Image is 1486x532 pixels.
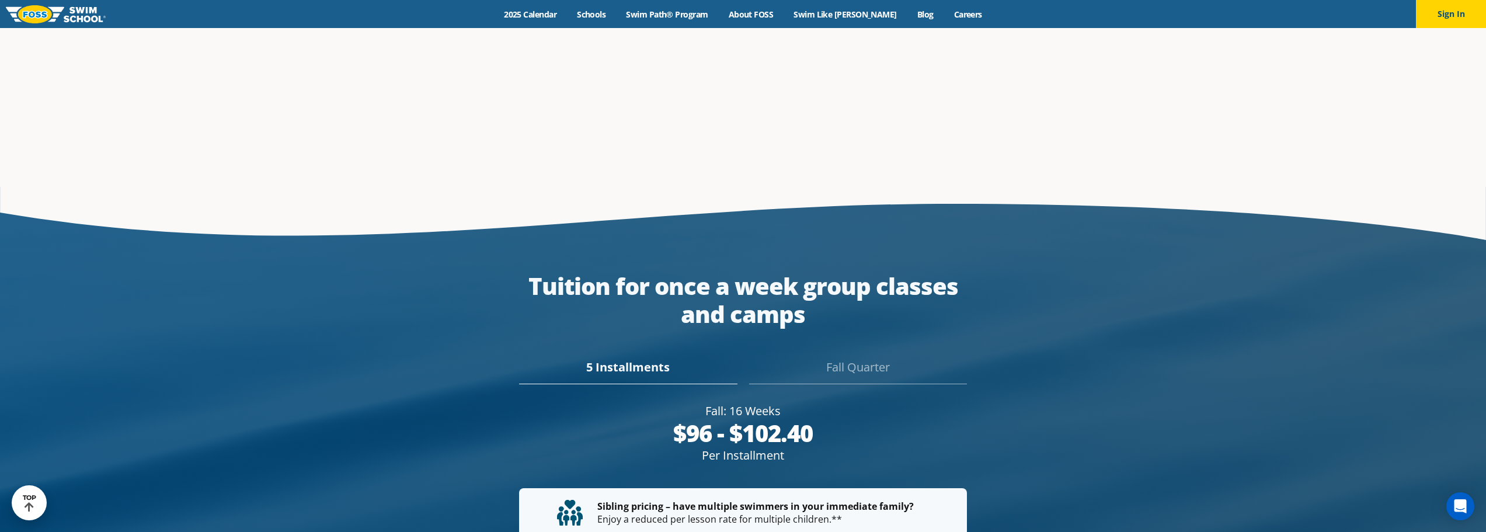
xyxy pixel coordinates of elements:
img: tuition-family-children.svg [557,500,583,526]
div: Fall Quarter [749,359,967,384]
a: Careers [944,9,992,20]
div: Open Intercom Messenger [1446,492,1474,520]
div: Fall: 16 Weeks [519,403,967,419]
p: Enjoy a reduced per lesson rate for multiple children.** [557,500,929,526]
strong: Sibling pricing – have multiple swimmers in your immediate family? [597,500,914,513]
a: Swim Like [PERSON_NAME] [784,9,907,20]
a: About FOSS [718,9,784,20]
a: Schools [567,9,616,20]
img: FOSS Swim School Logo [6,5,106,23]
div: $96 - $102.40 [519,419,967,447]
a: Swim Path® Program [616,9,718,20]
div: Per Installment [519,447,967,464]
div: 5 Installments [519,359,737,384]
div: Tuition for once a week group classes and camps [519,272,967,328]
a: 2025 Calendar [494,9,567,20]
a: Blog [907,9,944,20]
div: TOP [23,494,36,512]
